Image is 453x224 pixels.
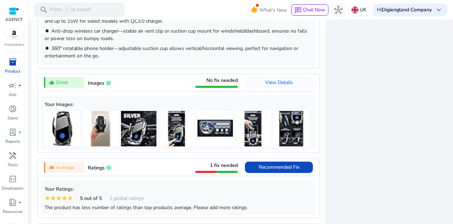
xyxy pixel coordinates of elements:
[8,105,17,113] span: donut_small
[377,7,432,12] p: Hi
[88,164,105,171] span: Ratings
[5,29,24,39] img: amazon.svg
[8,175,17,183] span: code_blocks
[5,16,23,23] p: AGENCY
[50,195,56,201] mat-icon: star
[8,58,17,66] span: inventory_2
[351,6,359,13] img: uk.svg
[382,6,432,13] b: Digiengland Company
[331,3,345,17] button: hub
[83,111,118,146] img: 31Fwv8W+BAL._AC_US40_.jpg
[265,79,293,86] span: View Details
[67,195,73,201] mat-icon: star
[18,201,21,204] span: fiber_manual_record
[259,4,287,16] span: What's New
[206,77,238,84] span: No fix needed
[45,102,312,108] h5: Your Images:
[8,128,17,136] span: lab_profile
[2,185,23,191] p: Developers
[3,208,23,215] p: Resources
[45,186,312,192] h5: Your Ratings:
[121,111,156,146] img: 51oWZnLp4mL._AC_US40_.jpg
[291,4,328,16] button: chatChat Now
[4,42,24,47] p: Marketplace
[40,6,48,14] span: search
[245,162,313,173] button: Recommended Fix
[88,80,104,86] span: Images
[159,111,195,146] img: 4163I9ItkcL._AC_US40_.jpg
[49,164,55,170] mat-icon: thumb_up_alt
[56,79,68,86] span: Great
[435,6,443,14] span: keyboard_arrow_down
[334,6,343,14] span: hub
[5,138,20,145] p: Reports
[7,162,18,168] p: Tools
[56,164,74,171] span: Average
[360,4,367,16] p: UK
[50,6,91,14] p: Press to search
[303,6,325,13] span: Chat Now
[45,28,307,42] span: Anti-drop wireless car charger—stable air vent clip or suction cup mount for windshield/dashboard...
[274,111,309,146] img: 41dbYYdk0nL._AC_US40_.jpg
[62,195,67,201] mat-icon: star
[197,111,233,146] img: 51ZmK6pFllL._AC_US40_.jpg
[5,68,20,74] p: Product
[18,84,21,87] span: fiber_manual_record
[45,10,304,24] span: Super-fast 15W wireless charging mount—optimized 9V2A output, supports 7.5W for iPhones, 10W for ...
[45,28,50,33] mat-icon: brightness_1
[45,204,312,211] div: The product has less number of ratings than top products average. Please add more ratings
[8,198,17,207] span: book_4
[9,91,17,98] p: Ads
[210,162,238,169] span: 1 fix needed
[45,111,80,146] img: 41DvA49HebL._AC_US40_.jpg
[236,111,271,146] img: 41UHR8Is12L._AC_US40_.jpg
[45,46,50,51] mat-icon: brightness_1
[109,195,144,202] span: 1 global ratings
[45,195,50,201] mat-icon: star
[63,6,70,14] span: /
[18,131,21,134] span: fiber_manual_record
[294,7,302,14] span: chat
[245,77,313,88] button: View Details
[49,80,55,85] mat-icon: thumb_up_alt
[8,81,17,90] span: campaign
[259,164,299,170] span: Recommended Fix
[56,195,62,201] mat-icon: star
[80,195,102,202] span: 5 out of 5
[8,151,17,160] span: handyman
[7,115,18,121] p: Sales
[45,45,298,59] span: 360° rotatable phone holder—adjustable suction cup allows vertical/horizontal viewing, perfect fo...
